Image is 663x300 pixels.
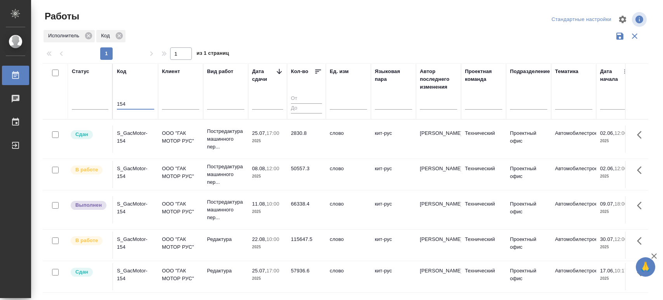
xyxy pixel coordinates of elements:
td: слово [326,161,371,188]
div: S_GacMotor-154 [117,235,154,251]
div: Статус [72,68,89,75]
p: В работе [75,237,98,244]
div: Проектная команда [465,68,502,83]
button: Здесь прячутся важные кнопки [632,196,651,215]
button: Здесь прячутся важные кнопки [632,263,651,282]
p: 18:00 [614,201,627,207]
td: кит-рус [371,263,416,290]
p: 2025 [252,243,283,251]
p: 12:00 [614,236,627,242]
p: 09.07, [600,201,614,207]
span: 🙏 [639,259,652,275]
div: S_GacMotor-154 [117,267,154,283]
td: Технический [461,196,506,223]
td: слово [326,263,371,290]
p: ООО "ГАК МОТОР РУС" [162,267,199,283]
p: 11.08, [252,201,266,207]
input: От [291,94,322,104]
td: 115647.5 [287,232,326,259]
p: Редактура [207,235,244,243]
td: Проектный офис [506,232,551,259]
td: Проектный офис [506,161,551,188]
p: Код [101,32,112,40]
div: Дата сдачи [252,68,275,83]
div: Подразделение [510,68,550,75]
button: Здесь прячутся важные кнопки [632,232,651,250]
td: [PERSON_NAME] [416,196,461,223]
p: 2025 [252,137,283,145]
span: из 1 страниц [197,49,229,60]
td: Технический [461,126,506,153]
p: 10:17 [614,268,627,274]
p: Постредактура машинного пер... [207,127,244,151]
button: Сохранить фильтры [613,29,627,44]
p: 17:00 [266,130,279,136]
p: 2025 [600,275,631,283]
p: 12:00 [614,130,627,136]
td: кит-рус [371,232,416,259]
td: Проектный офис [506,196,551,223]
div: Клиент [162,68,180,75]
div: Вид работ [207,68,233,75]
p: ООО "ГАК МОТОР РУС" [162,165,199,180]
div: split button [550,14,613,26]
span: Посмотреть информацию [632,12,648,27]
td: Технический [461,232,506,259]
p: 17.06, [600,268,614,274]
p: 02.06, [600,130,614,136]
div: S_GacMotor-154 [117,129,154,145]
button: Здесь прячутся важные кнопки [632,161,651,180]
td: [PERSON_NAME] [416,161,461,188]
span: Работы [43,10,79,23]
td: 57936.6 [287,263,326,290]
p: 25.07, [252,268,266,274]
p: Постредактура машинного пер... [207,198,244,222]
td: кит-рус [371,196,416,223]
td: слово [326,232,371,259]
p: Автомобилестроение [555,129,592,137]
p: В работе [75,166,98,174]
div: Исполнитель выполняет работу [70,235,108,246]
div: Автор последнего изменения [420,68,457,91]
div: Кол-во [291,68,308,75]
td: Проектный офис [506,126,551,153]
p: Редактура [207,267,244,275]
div: Код [96,30,125,42]
p: 2025 [252,208,283,216]
td: [PERSON_NAME] [416,232,461,259]
span: Настроить таблицу [613,10,632,29]
div: Менеджер проверил работу исполнителя, передает ее на следующий этап [70,267,108,277]
td: 2830.8 [287,126,326,153]
td: [PERSON_NAME] [416,263,461,290]
p: 10:00 [266,201,279,207]
p: Сдан [75,131,88,138]
p: Автомобилестроение [555,267,592,275]
p: Автомобилестроение [555,200,592,208]
p: 12:00 [614,166,627,171]
div: Исполнитель завершил работу [70,200,108,211]
p: 17:00 [266,268,279,274]
td: 66338.4 [287,196,326,223]
p: Сдан [75,268,88,276]
td: слово [326,126,371,153]
p: Исполнитель [48,32,82,40]
p: 2025 [600,137,631,145]
td: кит-рус [371,161,416,188]
p: 2025 [600,173,631,180]
div: Ед. изм [330,68,349,75]
div: Дата начала [600,68,623,83]
div: S_GacMotor-154 [117,200,154,216]
p: 2025 [600,243,631,251]
td: 50557.3 [287,161,326,188]
td: Проектный офис [506,263,551,290]
p: 02.06, [600,166,614,171]
div: S_GacMotor-154 [117,165,154,180]
p: 08.08, [252,166,266,171]
p: ООО "ГАК МОТОР РУС" [162,129,199,145]
div: Исполнитель выполняет работу [70,165,108,175]
p: ООО "ГАК МОТОР РУС" [162,235,199,251]
td: Технический [461,263,506,290]
p: Выполнен [75,201,102,209]
p: 2025 [252,275,283,283]
p: 2025 [252,173,283,180]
